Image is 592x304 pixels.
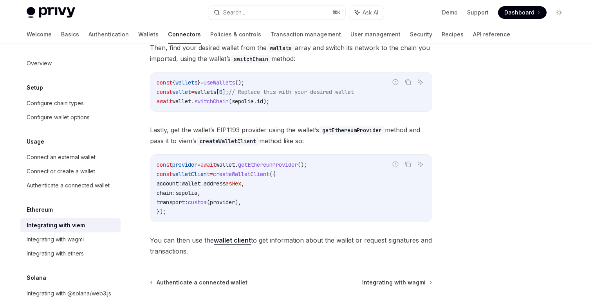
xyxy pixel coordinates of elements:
[172,88,191,95] span: wallet
[254,98,257,105] span: .
[150,235,432,257] span: You can then use the to get information about the wallet or request signatures and transactions.
[27,221,85,230] div: Integrating with viem
[207,199,210,206] span: (
[210,171,213,178] span: =
[197,79,200,86] span: }
[188,199,207,206] span: custom
[226,180,232,187] span: as
[319,126,385,135] code: getEthereumProvider
[172,98,191,105] span: wallet
[208,5,345,20] button: Search...⌘K
[27,273,46,282] h5: Solana
[200,79,204,86] span: =
[232,98,254,105] span: sepolia
[213,171,269,178] span: createWalletClient
[20,218,121,232] a: Integrating with viem
[229,88,354,95] span: // Replace this with your desired wallet
[223,8,245,17] div: Search...
[20,232,121,246] a: Integrating with wagmi
[172,79,175,86] span: {
[138,25,159,44] a: Wallets
[27,137,44,146] h5: Usage
[191,88,194,95] span: =
[20,110,121,124] a: Configure wallet options
[204,180,226,187] span: address
[157,208,166,215] span: });
[194,88,216,95] span: wallets
[20,96,121,110] a: Configure chain types
[27,289,111,298] div: Integrating with @solana/web3.js
[168,25,201,44] a: Connectors
[175,79,197,86] span: wallets
[88,25,129,44] a: Authentication
[27,25,52,44] a: Welcome
[390,77,401,87] button: Report incorrect code
[263,98,269,105] span: );
[216,161,235,168] span: wallet
[27,83,43,92] h5: Setup
[182,180,200,187] span: wallet
[200,161,216,168] span: await
[27,205,53,214] h5: Ethereum
[20,164,121,178] a: Connect or create a wallet
[157,88,172,95] span: const
[410,25,432,44] a: Security
[27,59,52,68] div: Overview
[157,189,175,196] span: chain:
[150,42,432,64] span: Then, find your desired wallet from the array and switch its network to the chain you imported, u...
[61,25,79,44] a: Basics
[157,98,172,105] span: await
[27,181,110,190] div: Authenticate a connected wallet
[363,9,378,16] span: Ask AI
[269,171,276,178] span: ({
[197,189,200,196] span: ,
[219,88,222,95] span: 0
[442,9,458,16] a: Demo
[498,6,547,19] a: Dashboard
[197,161,200,168] span: =
[332,9,341,16] span: ⌘ K
[157,161,172,168] span: const
[157,171,172,178] span: const
[222,88,229,95] span: ];
[157,79,172,86] span: const
[175,189,197,196] span: sepolia
[553,6,565,19] button: Toggle dark mode
[232,180,241,187] span: Hex
[20,246,121,261] a: Integrating with ethers
[350,25,401,44] a: User management
[27,153,96,162] div: Connect an external wallet
[27,249,84,258] div: Integrating with ethers
[157,199,188,206] span: transport:
[231,55,271,63] code: switchChain
[27,235,84,244] div: Integrating with wagmi
[157,180,182,187] span: account:
[191,98,194,105] span: .
[27,113,90,122] div: Configure wallet options
[403,159,413,169] button: Copy the contents from the code block
[210,25,261,44] a: Policies & controls
[257,98,263,105] span: id
[150,124,432,146] span: Lastly, get the wallet’s EIP1193 provider using the wallet’s method and pass it to viem’s method ...
[157,279,247,286] span: Authenticate a connected wallet
[403,77,413,87] button: Copy the contents from the code block
[349,5,384,20] button: Ask AI
[20,56,121,70] a: Overview
[238,161,298,168] span: getEthereumProvider
[27,7,75,18] img: light logo
[473,25,510,44] a: API reference
[197,137,259,146] code: createWalletClient
[390,159,401,169] button: Report incorrect code
[271,25,341,44] a: Transaction management
[235,79,244,86] span: ();
[200,180,204,187] span: .
[27,167,95,176] div: Connect or create a wallet
[235,161,238,168] span: .
[235,199,241,206] span: ),
[210,199,235,206] span: provider
[20,178,121,192] a: Authenticate a connected wallet
[204,79,235,86] span: useWallets
[362,279,431,286] a: Integrating with wagmi
[172,161,197,168] span: provider
[194,98,229,105] span: switchChain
